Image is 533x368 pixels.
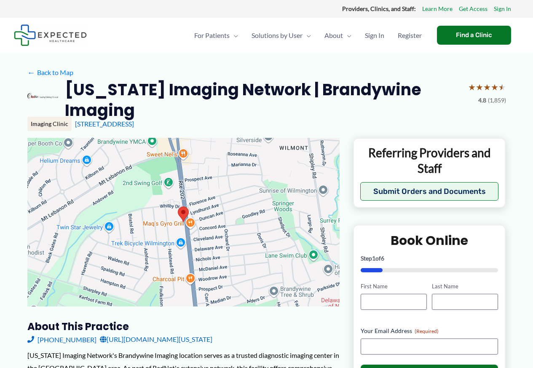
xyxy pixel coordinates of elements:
[187,21,245,50] a: For PatientsMenu Toggle
[230,21,238,50] span: Menu Toggle
[187,21,429,50] nav: Primary Site Navigation
[343,21,351,50] span: Menu Toggle
[398,21,422,50] span: Register
[27,117,72,131] div: Imaging Clinic
[27,68,35,76] span: ←
[483,79,491,95] span: ★
[422,3,453,14] a: Learn More
[361,282,427,290] label: First Name
[459,3,487,14] a: Get Access
[245,21,318,50] a: Solutions by UserMenu Toggle
[361,232,498,249] h2: Book Online
[360,182,499,201] button: Submit Orders and Documents
[491,79,498,95] span: ★
[342,5,416,12] strong: Providers, Clinics, and Staff:
[360,145,499,176] p: Referring Providers and Staff
[372,255,375,262] span: 1
[468,79,476,95] span: ★
[252,21,303,50] span: Solutions by User
[194,21,230,50] span: For Patients
[303,21,311,50] span: Menu Toggle
[75,120,134,128] a: [STREET_ADDRESS]
[432,282,498,290] label: Last Name
[476,79,483,95] span: ★
[324,21,343,50] span: About
[437,26,511,45] a: Find a Clinic
[498,79,506,95] span: ★
[381,255,384,262] span: 6
[14,24,87,46] img: Expected Healthcare Logo - side, dark font, small
[415,328,439,334] span: (Required)
[318,21,358,50] a: AboutMenu Toggle
[361,327,498,335] label: Your Email Address
[494,3,511,14] a: Sign In
[27,320,340,333] h3: About this practice
[365,21,384,50] span: Sign In
[100,333,212,346] a: [URL][DOMAIN_NAME][US_STATE]
[27,333,96,346] a: [PHONE_NUMBER]
[27,66,73,79] a: ←Back to Map
[478,95,486,106] span: 4.8
[358,21,391,50] a: Sign In
[391,21,429,50] a: Register
[361,255,498,261] p: Step of
[65,79,461,121] h2: [US_STATE] Imaging Network | Brandywine Imaging
[488,95,506,106] span: (1,859)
